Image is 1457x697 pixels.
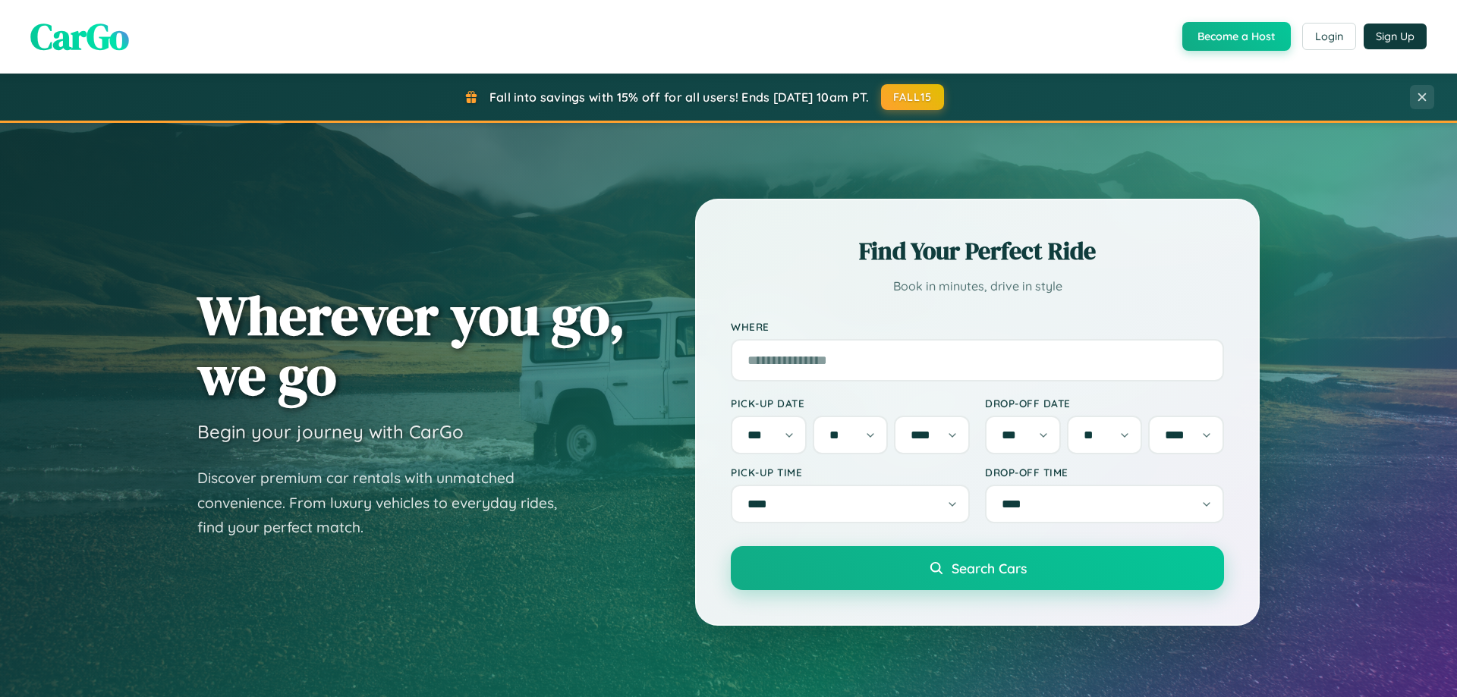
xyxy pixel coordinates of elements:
h1: Wherever you go, we go [197,285,625,405]
button: Become a Host [1182,22,1291,51]
button: Sign Up [1364,24,1427,49]
button: FALL15 [881,84,945,110]
label: Pick-up Date [731,397,970,410]
h2: Find Your Perfect Ride [731,234,1224,268]
label: Pick-up Time [731,466,970,479]
span: Search Cars [952,560,1027,576]
label: Drop-off Time [985,466,1224,479]
label: Drop-off Date [985,397,1224,410]
span: Fall into savings with 15% off for all users! Ends [DATE] 10am PT. [489,89,870,105]
label: Where [731,320,1224,333]
button: Login [1302,23,1356,50]
p: Book in minutes, drive in style [731,275,1224,297]
button: Search Cars [731,546,1224,590]
p: Discover premium car rentals with unmatched convenience. From luxury vehicles to everyday rides, ... [197,466,577,540]
span: CarGo [30,11,129,61]
h3: Begin your journey with CarGo [197,420,464,443]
